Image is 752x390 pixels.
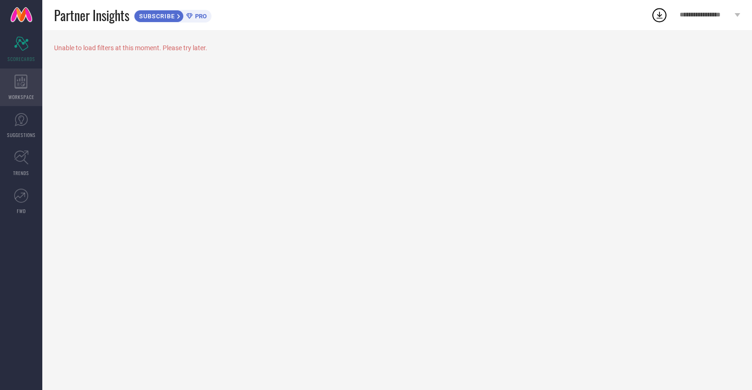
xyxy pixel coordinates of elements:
span: SCORECARDS [8,55,35,62]
div: Open download list [651,7,668,23]
span: SUBSCRIBE [134,13,177,20]
span: TRENDS [13,169,29,176]
span: SUGGESTIONS [7,131,36,138]
a: SUBSCRIBEPRO [134,8,211,23]
span: WORKSPACE [8,93,34,100]
span: PRO [193,13,207,20]
span: Partner Insights [54,6,129,25]
span: FWD [17,207,26,214]
div: Unable to load filters at this moment. Please try later. [54,44,740,52]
